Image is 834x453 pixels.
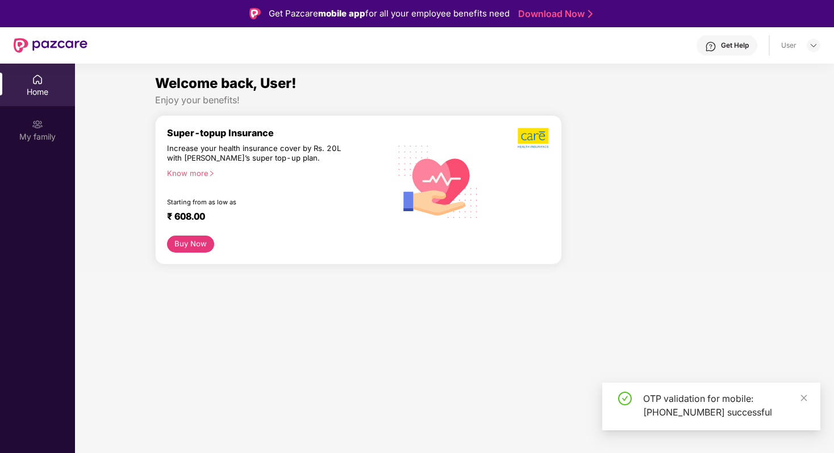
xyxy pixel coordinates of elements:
div: Super-topup Insurance [167,127,390,139]
span: close [800,394,808,402]
img: Logo [249,8,261,19]
div: Get Help [721,41,749,50]
div: Enjoy your benefits! [155,94,754,106]
button: Buy Now [167,236,214,253]
div: ₹ 608.00 [167,211,379,224]
img: svg+xml;base64,PHN2ZyBpZD0iSGVscC0zMngzMiIgeG1sbnM9Imh0dHA6Ly93d3cudzMub3JnLzIwMDAvc3ZnIiB3aWR0aD... [705,41,716,52]
div: OTP validation for mobile: [PHONE_NUMBER] successful [643,392,807,419]
span: right [208,170,215,177]
strong: mobile app [318,8,365,19]
div: Increase your health insurance cover by Rs. 20L with [PERSON_NAME]’s super top-up plan. [167,144,341,163]
img: svg+xml;base64,PHN2ZyBpZD0iRHJvcGRvd24tMzJ4MzIiIHhtbG5zPSJodHRwOi8vd3d3LnczLm9yZy8yMDAwL3N2ZyIgd2... [809,41,818,50]
span: check-circle [618,392,632,405]
img: svg+xml;base64,PHN2ZyB4bWxucz0iaHR0cDovL3d3dy53My5vcmcvMjAwMC9zdmciIHhtbG5zOnhsaW5rPSJodHRwOi8vd3... [390,132,486,229]
span: Welcome back, User! [155,75,297,91]
div: Get Pazcare for all your employee benefits need [269,7,510,20]
img: Stroke [588,8,593,20]
div: Know more [167,169,383,177]
div: Starting from as low as [167,198,342,206]
img: svg+xml;base64,PHN2ZyB3aWR0aD0iMjAiIGhlaWdodD0iMjAiIHZpZXdCb3g9IjAgMCAyMCAyMCIgZmlsbD0ibm9uZSIgeG... [32,119,43,130]
div: User [781,41,797,50]
img: svg+xml;base64,PHN2ZyBpZD0iSG9tZSIgeG1sbnM9Imh0dHA6Ly93d3cudzMub3JnLzIwMDAvc3ZnIiB3aWR0aD0iMjAiIG... [32,74,43,85]
img: New Pazcare Logo [14,38,87,53]
img: b5dec4f62d2307b9de63beb79f102df3.png [518,127,550,149]
a: Download Now [518,8,589,20]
